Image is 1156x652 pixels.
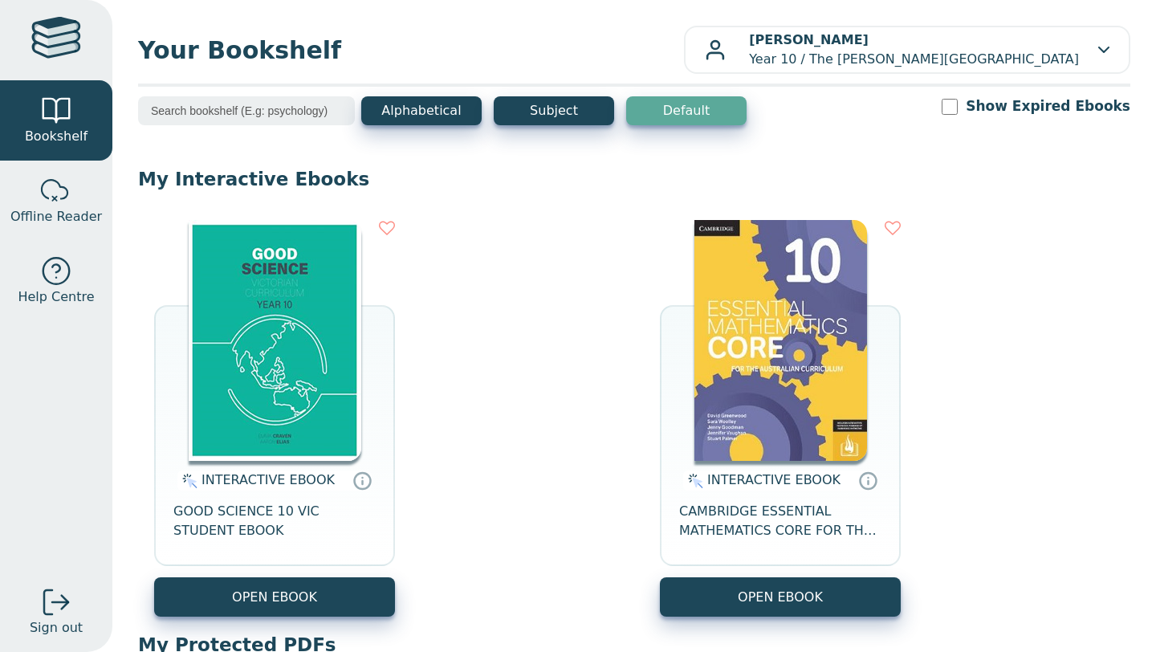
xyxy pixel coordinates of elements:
[660,577,901,617] button: OPEN EBOOK
[361,96,482,125] button: Alphabetical
[25,127,88,146] span: Bookshelf
[683,471,703,491] img: interactive.svg
[749,32,869,47] b: [PERSON_NAME]
[494,96,614,125] button: Subject
[707,472,841,487] span: INTERACTIVE EBOOK
[679,502,881,540] span: CAMBRIDGE ESSENTIAL MATHEMATICS CORE FOR THE AUSTRALIAN CURRICULUM YEAR 10 EBOOK 3E
[154,577,395,617] button: OPEN EBOOK
[352,471,372,490] a: Interactive eBooks are accessed online via the publisher’s portal. They contain interactive resou...
[138,32,684,68] span: Your Bookshelf
[201,472,335,487] span: INTERACTIVE EBOOK
[966,96,1130,116] label: Show Expired Ebooks
[30,618,83,638] span: Sign out
[189,220,361,461] img: a99c7fb9-f388-ea11-a992-0272d098c78b.jpg
[173,502,376,540] span: GOOD SCIENCE 10 VIC STUDENT EBOOK
[684,26,1130,74] button: [PERSON_NAME]Year 10 / The [PERSON_NAME][GEOGRAPHIC_DATA]
[10,207,102,226] span: Offline Reader
[18,287,94,307] span: Help Centre
[138,96,355,125] input: Search bookshelf (E.g: psychology)
[858,471,877,490] a: Interactive eBooks are accessed online via the publisher’s portal. They contain interactive resou...
[138,167,1130,191] p: My Interactive Ebooks
[177,471,197,491] img: interactive.svg
[749,31,1079,69] p: Year 10 / The [PERSON_NAME][GEOGRAPHIC_DATA]
[694,220,867,461] img: 684f6fc0-e888-ea11-a992-0272d098c78b.jpg
[626,96,747,125] button: Default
